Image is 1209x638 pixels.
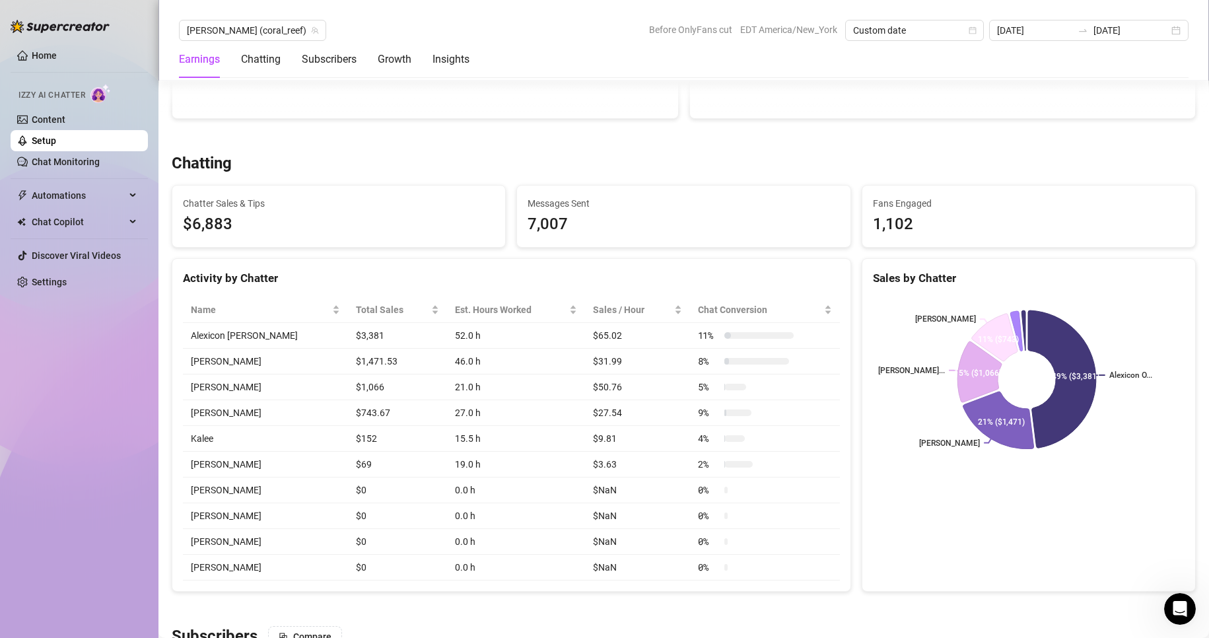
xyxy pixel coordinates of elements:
[356,302,429,317] span: Total Sales
[1164,593,1196,625] iframe: Intercom live chat
[698,483,719,497] span: 0 %
[447,478,585,503] td: 0.0 h
[585,323,689,349] td: $65.02
[13,349,235,363] p: Answers to your common questions
[698,509,719,523] span: 0 %
[183,452,348,478] td: [PERSON_NAME]
[915,314,976,324] text: [PERSON_NAME]
[585,297,689,323] th: Sales / Hour
[698,328,719,343] span: 11 %
[878,366,945,375] text: [PERSON_NAME]...
[447,400,585,426] td: 27.0 h
[447,529,585,555] td: 0.0 h
[183,196,495,211] span: Chatter Sales & Tips
[32,157,100,167] a: Chat Monitoring
[585,374,689,400] td: $50.76
[585,478,689,503] td: $NaN
[585,452,689,478] td: $3.63
[183,478,348,503] td: [PERSON_NAME]
[1078,25,1088,36] span: swap-right
[153,445,177,454] span: Help
[183,323,348,349] td: Alexicon [PERSON_NAME]
[348,297,447,323] th: Total Sales
[187,20,318,40] span: Anna (coral_reef)
[191,302,329,317] span: Name
[32,50,57,61] a: Home
[241,52,281,67] div: Chatting
[13,333,235,347] p: Frequently Asked Questions
[32,277,67,287] a: Settings
[179,52,220,67] div: Earnings
[13,115,235,129] p: Getting Started
[873,196,1185,211] span: Fans Engaged
[455,302,567,317] div: Est. Hours Worked
[198,412,264,465] button: News
[9,33,256,59] div: Search for helpSearch for help
[348,452,447,478] td: $69
[13,199,235,213] p: Learn about our AI Chatter - Izzy
[432,52,469,67] div: Insights
[19,445,46,454] span: Home
[32,211,125,232] span: Chat Copilot
[348,503,447,529] td: $0
[13,183,235,197] p: Izzy - AI Chatter
[348,374,447,400] td: $1,066
[698,302,821,317] span: Chat Conversion
[13,216,56,230] span: 3 articles
[11,20,110,33] img: logo-BBDzfeDw.svg
[447,349,585,374] td: 46.0 h
[66,412,132,465] button: Messages
[447,323,585,349] td: 52.0 h
[447,555,585,581] td: 0.0 h
[348,555,447,581] td: $0
[649,20,732,40] span: Before OnlyFans cut
[348,323,447,349] td: $3,381
[132,412,198,465] button: Help
[873,269,1185,287] div: Sales by Chatter
[585,503,689,529] td: $NaN
[969,26,977,34] span: calendar
[585,529,689,555] td: $NaN
[302,52,357,67] div: Subscribers
[13,148,56,162] span: 5 articles
[183,212,495,237] span: $6,883
[690,297,840,323] th: Chat Conversion
[348,529,447,555] td: $0
[698,534,719,549] span: 0 %
[13,366,61,380] span: 13 articles
[528,196,839,211] span: Messages Sent
[32,114,65,125] a: Content
[13,251,235,265] p: CRM, Chatting and Management Tools
[172,153,232,174] h3: Chatting
[183,297,348,323] th: Name
[348,478,447,503] td: $0
[585,426,689,452] td: $9.81
[585,400,689,426] td: $27.54
[77,445,122,454] span: Messages
[593,302,671,317] span: Sales / Hour
[183,374,348,400] td: [PERSON_NAME]
[378,52,411,67] div: Growth
[18,89,85,102] span: Izzy AI Chatter
[919,439,980,448] text: [PERSON_NAME]
[853,20,976,40] span: Custom date
[17,190,28,201] span: thunderbolt
[9,33,256,59] input: Search for help
[997,23,1072,38] input: Start date
[32,135,56,146] a: Setup
[32,185,125,206] span: Automations
[348,400,447,426] td: $743.67
[348,426,447,452] td: $152
[219,445,244,454] span: News
[183,503,348,529] td: [PERSON_NAME]
[183,555,348,581] td: [PERSON_NAME]
[183,529,348,555] td: [PERSON_NAME]
[528,212,839,237] div: 7,007
[1093,23,1169,38] input: End date
[17,217,26,227] img: Chat Copilot
[1078,25,1088,36] span: to
[13,401,235,415] p: Billing
[13,298,61,312] span: 12 articles
[32,250,121,261] a: Discover Viral Videos
[873,212,1185,237] div: 1,102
